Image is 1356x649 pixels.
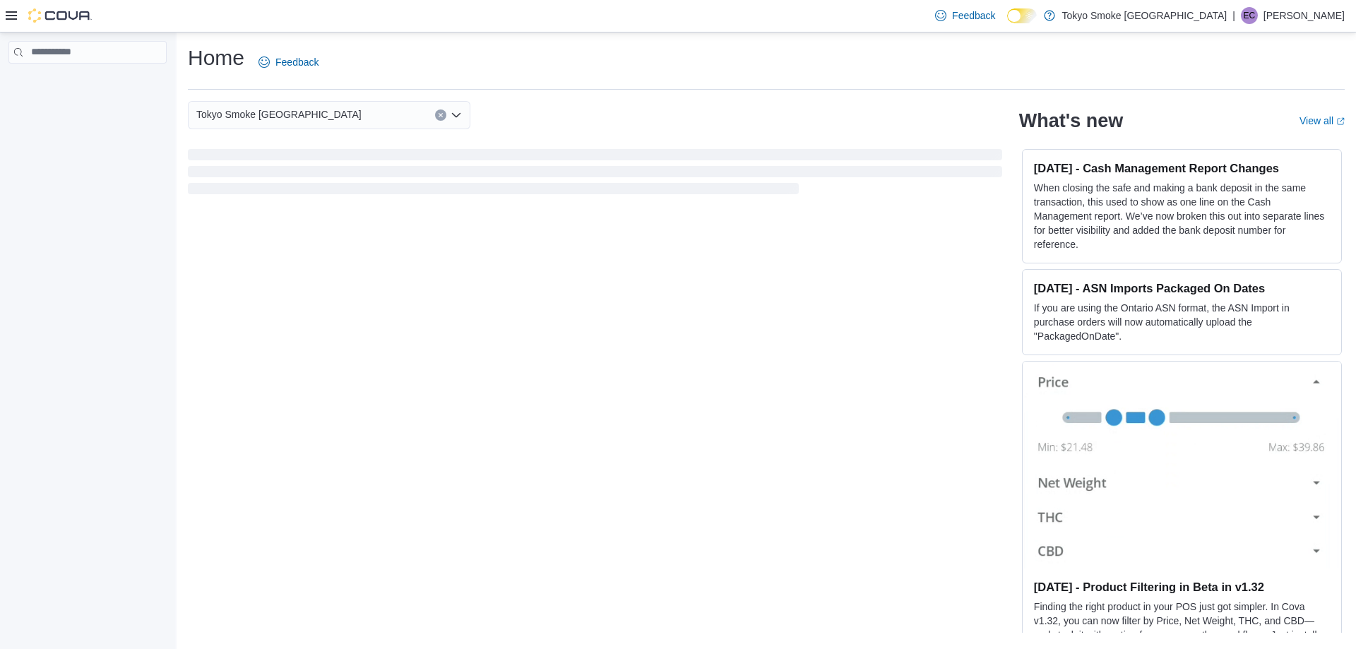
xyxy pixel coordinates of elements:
span: Feedback [275,55,319,69]
button: Clear input [435,109,446,121]
input: Dark Mode [1007,8,1037,23]
img: Cova [28,8,92,23]
nav: Complex example [8,66,167,100]
p: If you are using the Ontario ASN format, the ASN Import in purchase orders will now automatically... [1034,301,1330,343]
svg: External link [1336,117,1345,126]
h3: [DATE] - Product Filtering in Beta in v1.32 [1034,580,1330,594]
p: When closing the safe and making a bank deposit in the same transaction, this used to show as one... [1034,181,1330,251]
span: Feedback [952,8,995,23]
span: Dark Mode [1007,23,1008,24]
h3: [DATE] - Cash Management Report Changes [1034,161,1330,175]
p: | [1232,7,1235,24]
button: Open list of options [451,109,462,121]
span: Tokyo Smoke [GEOGRAPHIC_DATA] [196,106,362,123]
span: Loading [188,152,1002,197]
p: [PERSON_NAME] [1263,7,1345,24]
h1: Home [188,44,244,72]
a: Feedback [253,48,324,76]
h2: What's new [1019,109,1123,132]
a: View allExternal link [1299,115,1345,126]
span: EC [1244,7,1256,24]
p: Tokyo Smoke [GEOGRAPHIC_DATA] [1062,7,1227,24]
div: Emilie Cation [1241,7,1258,24]
a: Feedback [929,1,1001,30]
h3: [DATE] - ASN Imports Packaged On Dates [1034,281,1330,295]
